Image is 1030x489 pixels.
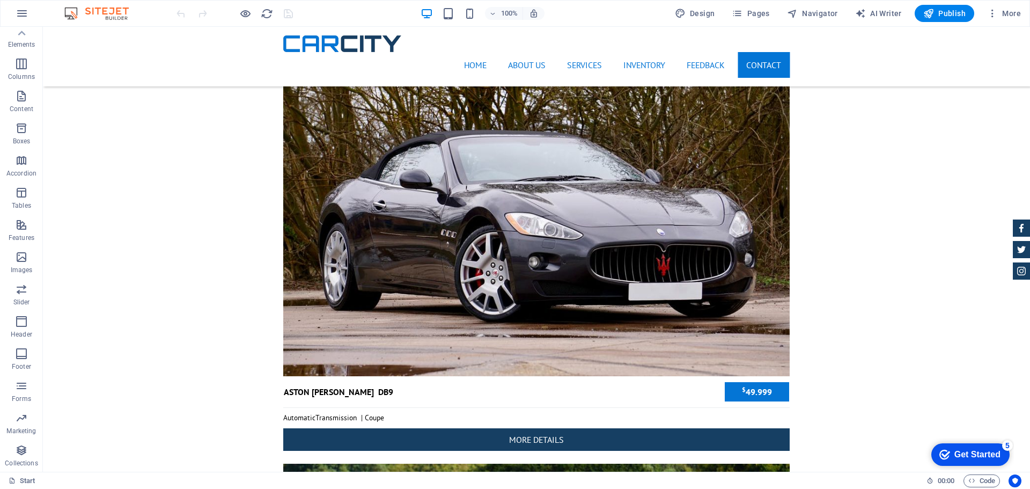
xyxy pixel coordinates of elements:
button: Pages [727,5,774,22]
p: Header [11,330,32,339]
div: Get Started [32,12,78,21]
button: Publish [915,5,974,22]
p: Tables [12,201,31,210]
span: Code [968,475,995,487]
span: Navigator [787,8,838,19]
i: On resize automatically adjust zoom level to fit chosen device. [529,9,539,18]
button: More [983,5,1025,22]
button: Code [963,475,1000,487]
span: More [987,8,1021,19]
h6: Session time [926,475,955,487]
p: Boxes [13,137,31,145]
button: reload [260,7,273,20]
button: 100% [485,7,523,20]
p: Columns [8,72,35,81]
img: Editor Logo [62,7,142,20]
button: Usercentrics [1009,475,1021,487]
span: 00 00 [938,475,954,487]
div: 5 [79,2,90,13]
span: Pages [732,8,769,19]
h6: 100% [501,7,518,20]
p: Accordion [6,169,36,178]
p: Content [10,105,33,113]
span: : [945,477,947,485]
p: Images [11,266,33,274]
p: Marketing [6,427,36,435]
p: Footer [12,362,31,371]
span: AI Writer [855,8,902,19]
button: Design [671,5,719,22]
div: Design (Ctrl+Alt+Y) [671,5,719,22]
div: Get Started 5 items remaining, 0% complete [9,5,87,28]
button: Click here to leave preview mode and continue editing [239,7,252,20]
span: Design [675,8,715,19]
p: Elements [8,40,35,49]
button: AI Writer [851,5,906,22]
a: Click to cancel selection. Double-click to open Pages [9,475,35,487]
i: Reload page [261,8,273,20]
button: Navigator [783,5,842,22]
span: Publish [923,8,966,19]
p: Collections [5,459,38,468]
p: Slider [13,298,30,306]
p: Features [9,233,34,242]
p: Forms [12,395,31,403]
